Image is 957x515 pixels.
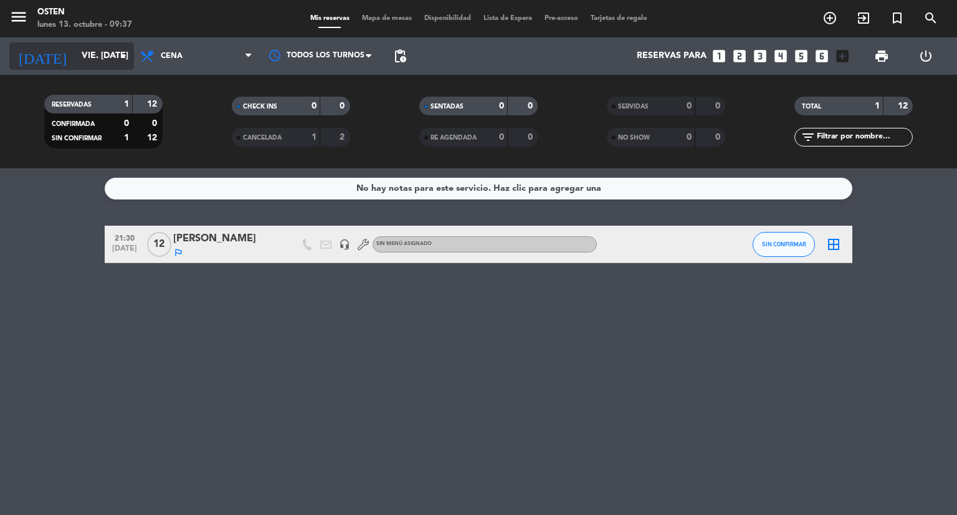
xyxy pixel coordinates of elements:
[356,181,601,196] div: No hay notas para este servicio. Haz clic para agregar una
[124,133,129,142] strong: 1
[903,37,948,75] div: LOG OUT
[793,48,809,64] i: looks_5
[312,102,317,110] strong: 0
[715,102,723,110] strong: 0
[834,48,850,64] i: add_box
[52,102,92,108] span: RESERVADAS
[340,133,347,142] strong: 2
[356,15,418,22] span: Mapa de mesas
[52,135,102,142] span: SIN CONFIRMAR
[312,133,317,142] strong: 1
[715,133,723,142] strong: 0
[752,48,768,64] i: looks_3
[173,231,279,247] div: [PERSON_NAME]
[161,52,183,60] span: Cena
[826,237,841,252] i: border_all
[762,241,806,248] span: SIN CONFIRMAR
[890,11,905,26] i: turned_in_not
[875,102,880,110] strong: 1
[528,102,535,110] strong: 0
[37,19,132,31] div: lunes 13. octubre - 09:37
[243,135,282,141] span: CANCELADA
[9,7,28,26] i: menu
[584,15,654,22] span: Tarjetas de regalo
[499,133,504,142] strong: 0
[116,49,131,64] i: arrow_drop_down
[822,11,837,26] i: add_circle_outline
[773,48,789,64] i: looks_4
[9,42,75,70] i: [DATE]
[618,103,649,110] span: SERVIDAS
[538,15,584,22] span: Pre-acceso
[711,48,727,64] i: looks_one
[816,130,912,144] input: Filtrar por nombre...
[124,100,129,108] strong: 1
[856,11,871,26] i: exit_to_app
[376,241,432,246] span: Sin menú asignado
[814,48,830,64] i: looks_6
[499,102,504,110] strong: 0
[339,239,350,250] i: headset_mic
[528,133,535,142] strong: 0
[124,119,129,128] strong: 0
[109,244,140,259] span: [DATE]
[802,103,821,110] span: TOTAL
[898,102,910,110] strong: 12
[304,15,356,22] span: Mis reservas
[147,133,159,142] strong: 12
[173,248,183,257] i: outlined_flag
[731,48,748,64] i: looks_two
[801,130,816,145] i: filter_list
[477,15,538,22] span: Lista de Espera
[687,133,692,142] strong: 0
[618,135,650,141] span: NO SHOW
[109,230,140,244] span: 21:30
[147,232,171,257] span: 12
[431,135,477,141] span: RE AGENDADA
[152,119,159,128] strong: 0
[431,103,464,110] span: SENTADAS
[340,102,347,110] strong: 0
[147,100,159,108] strong: 12
[418,15,477,22] span: Disponibilidad
[923,11,938,26] i: search
[52,121,95,127] span: CONFIRMADA
[243,103,277,110] span: CHECK INS
[37,6,132,19] div: Osten
[637,51,707,61] span: Reservas para
[687,102,692,110] strong: 0
[753,232,815,257] button: SIN CONFIRMAR
[874,49,889,64] span: print
[9,7,28,31] button: menu
[918,49,933,64] i: power_settings_new
[393,49,407,64] span: pending_actions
